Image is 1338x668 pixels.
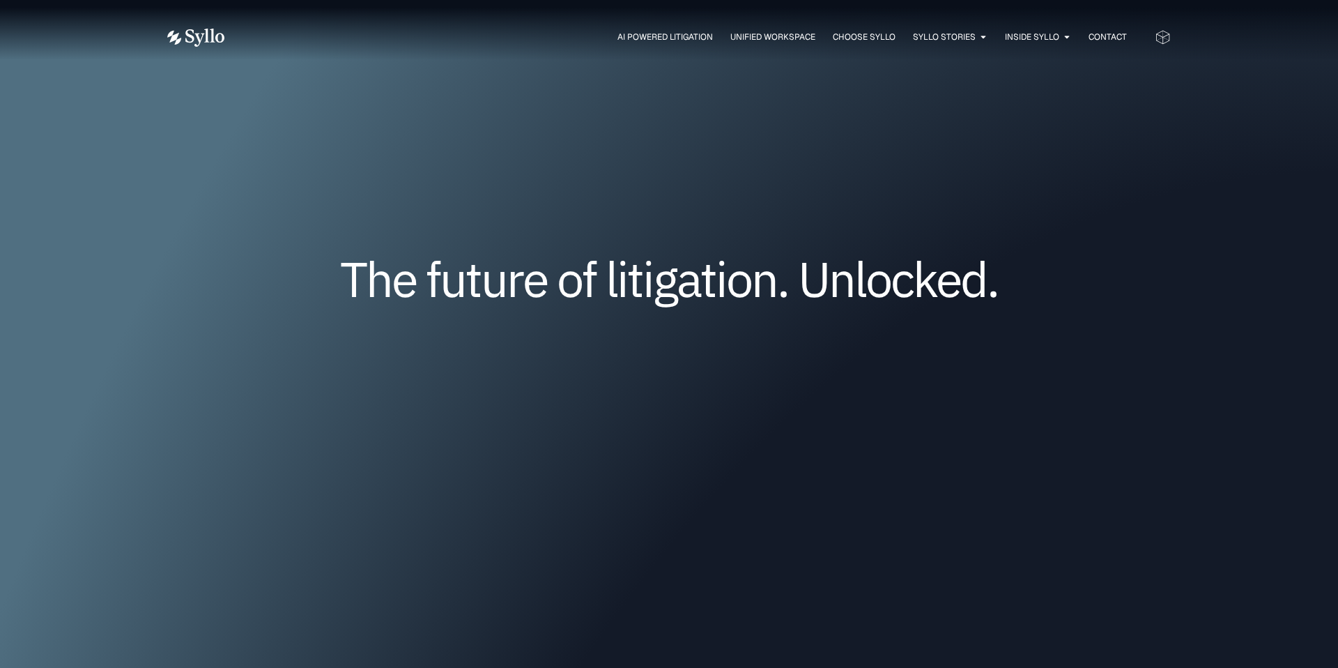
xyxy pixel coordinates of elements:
img: Vector [167,29,224,47]
a: Contact [1089,31,1127,43]
a: Unified Workspace [730,31,815,43]
a: Inside Syllo [1005,31,1059,43]
a: AI Powered Litigation [617,31,713,43]
a: Syllo Stories [913,31,976,43]
a: Choose Syllo [833,31,895,43]
nav: Menu [252,31,1127,44]
h1: The future of litigation. Unlocked. [251,256,1087,302]
div: Menu Toggle [252,31,1127,44]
